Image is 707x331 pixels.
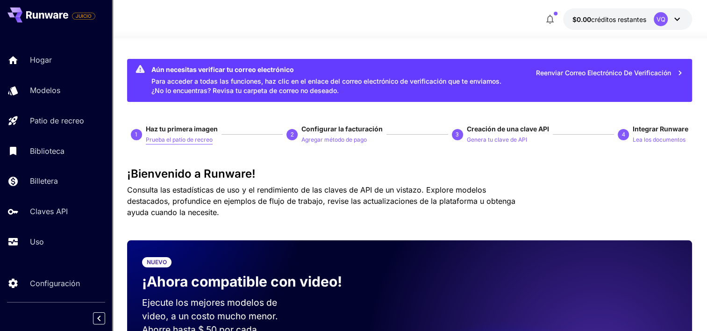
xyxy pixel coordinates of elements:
p: Ejecute los mejores modelos de video, a un costo mucho menor. [142,296,360,323]
button: Reenviar correo electrónico de verificación [531,64,688,83]
button: Lea los documentos [633,134,686,145]
font: Reenviar correo electrónico de verificación [536,67,671,79]
span: $0.00 [572,15,591,23]
span: Configurar la facturación [301,125,383,133]
span: créditos restantes [591,15,646,23]
h3: ¡Bienvenido a Runware! [127,167,692,180]
p: 2 [291,130,294,139]
div: $0.00 [572,14,646,24]
div: VQ [654,12,668,26]
span: Creación de una clave API [467,125,549,133]
p: Genera tu clave de API [467,136,527,144]
p: Billetera [30,175,58,187]
p: Lea los documentos [633,136,686,144]
p: Configuración [30,278,80,289]
font: Para acceder a todas las funciones, haz clic en el enlace del correo electrónico de verificación ... [151,77,501,94]
p: 4 [622,130,625,139]
p: Hogar [30,54,52,65]
div: Contraer barra lateral [100,310,112,327]
span: Integrar Runware [633,125,688,133]
p: Claves API [30,206,68,217]
button: $0.00VQ [563,8,692,30]
button: Genera tu clave de API [467,134,527,145]
span: Agregue su tarjeta de pago para habilitar la funcionalidad completa de la plataforma. [72,10,95,22]
p: Agregar método de pago [301,136,367,144]
span: Haz tu primera imagen [146,125,218,133]
p: Biblioteca [30,145,64,157]
p: Uso [30,236,44,247]
span: JUICIO [72,13,95,20]
p: Modelos [30,85,60,96]
p: 3 [456,130,459,139]
button: Prueba el patio de recreo [146,134,213,145]
span: Consulta las estadísticas de uso y el rendimiento de las claves de API de un vistazo. Explore mod... [127,185,515,217]
p: 1 [135,130,138,139]
p: Prueba el patio de recreo [146,136,213,144]
p: Patio de recreo [30,115,84,126]
button: Agregar método de pago [301,134,367,145]
button: Contraer barra lateral [93,312,105,324]
p: NUEVO [147,258,167,266]
div: Aún necesitas verificar tu correo electrónico [151,65,508,74]
p: ¡Ahora compatible con video! [142,271,342,292]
